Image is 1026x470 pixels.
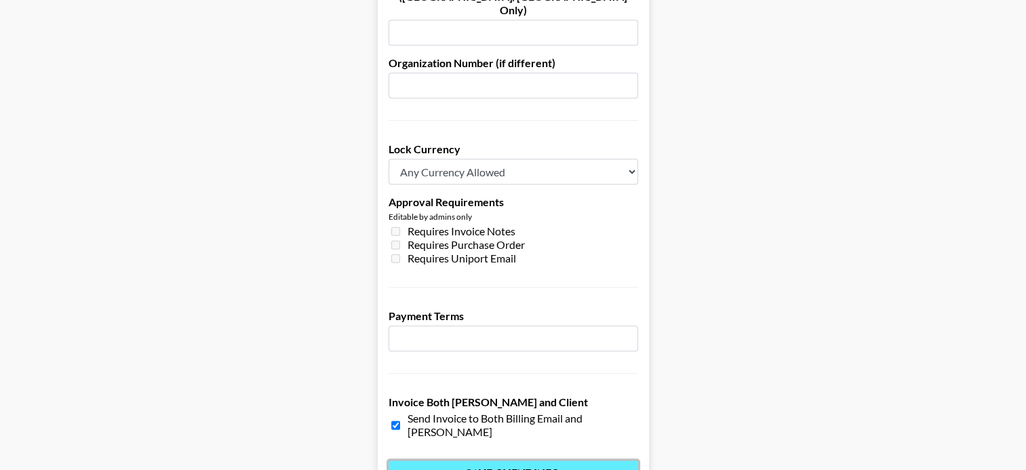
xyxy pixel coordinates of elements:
[389,195,638,209] label: Approval Requirements
[408,224,515,238] span: Requires Invoice Notes
[408,252,516,265] span: Requires Uniport Email
[389,142,638,156] label: Lock Currency
[389,395,638,409] label: Invoice Both [PERSON_NAME] and Client
[408,412,638,439] span: Send Invoice to Both Billing Email and [PERSON_NAME]
[408,238,525,252] span: Requires Purchase Order
[389,309,638,323] label: Payment Terms
[389,56,638,70] label: Organization Number (if different)
[389,212,638,222] div: Editable by admins only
